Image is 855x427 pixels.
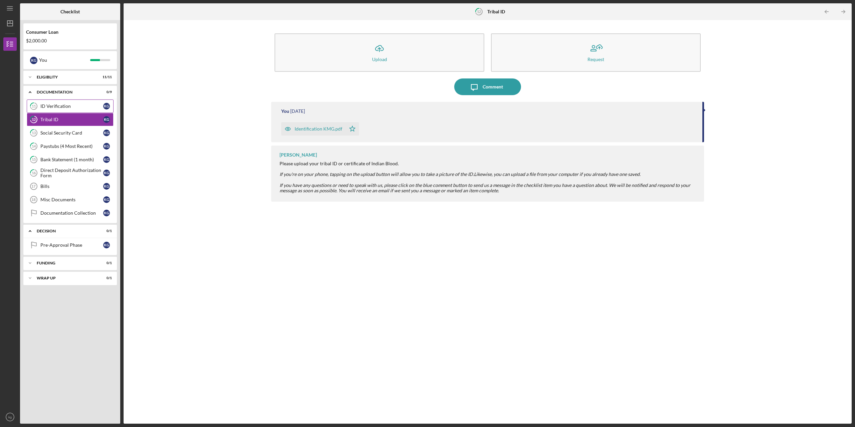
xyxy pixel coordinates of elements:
a: Documentation Collectionkg [27,206,114,220]
div: k g [103,196,110,203]
div: Request [587,57,604,62]
div: 0 / 1 [100,261,112,265]
a: Pre-Approval Phasekg [27,238,114,252]
div: 0 / 1 [100,229,112,233]
div: 11 / 11 [100,75,112,79]
tspan: 18 [31,198,35,202]
tspan: 12 [477,9,481,14]
a: 13Social Security Cardkg [27,126,114,140]
a: 17Billskg [27,180,114,193]
button: Comment [454,78,521,95]
tspan: 11 [32,104,36,109]
div: k g [103,242,110,248]
b: Checklist [60,9,80,14]
a: 18Misc Documentskg [27,193,114,206]
div: Pre-Approval Phase [40,242,103,248]
div: 0 / 1 [100,276,112,280]
div: k g [103,116,110,123]
div: Upload [372,57,387,62]
div: $2,000.00 [26,38,114,43]
button: Upload [275,33,484,72]
div: Consumer Loan [26,29,114,35]
em: If you're on your phone, tapping on the upload button will allow you to take a picture of the ID. [280,171,474,177]
div: k g [103,130,110,136]
div: Funding [37,261,95,265]
div: k g [103,143,110,150]
div: Please upload your tribal ID or certificate of Indian Blood. [280,161,697,166]
div: Documentation Collection [40,210,103,216]
div: k g [103,210,110,216]
tspan: 13 [32,131,36,135]
a: 16Direct Deposit Authorization Formkg [27,166,114,180]
div: Identification KMG.pdf [295,126,342,132]
tspan: 17 [31,184,35,188]
div: Eligiblity [37,75,95,79]
div: Decision [37,229,95,233]
em: If you have any questions or need to speak with us, please click on the blue comment button to se... [280,182,690,193]
div: Wrap up [37,276,95,280]
div: k g [103,103,110,110]
a: 14Paystubs (4 Most Recent)kg [27,140,114,153]
a: 12Tribal IDkg [27,113,114,126]
div: Direct Deposit Authorization Form [40,168,103,178]
div: [PERSON_NAME] [280,152,317,158]
div: k g [103,183,110,190]
div: k g [103,170,110,176]
tspan: 15 [32,158,36,162]
tspan: 16 [32,171,36,175]
div: Comment [483,78,503,95]
div: Paystubs (4 Most Recent) [40,144,103,149]
div: You [281,109,289,114]
tspan: 12 [32,118,36,122]
button: Request [491,33,701,72]
div: Bills [40,184,103,189]
button: kg [3,410,17,424]
div: You [39,54,90,66]
div: Misc Documents [40,197,103,202]
text: kg [8,415,12,419]
div: k g [103,156,110,163]
button: Identification KMG.pdf [281,122,359,136]
div: 0 / 9 [100,90,112,94]
div: Bank Statement (1 month) [40,157,103,162]
em: Likewise, you can upload a file from your computer if you already have one saved. [474,171,641,177]
div: Tribal ID [40,117,103,122]
b: Tribal ID [487,9,505,14]
a: 11ID Verificationkg [27,99,114,113]
div: Social Security Card [40,130,103,136]
time: 2025-09-25 16:52 [290,109,305,114]
a: 15Bank Statement (1 month)kg [27,153,114,166]
div: ID Verification [40,103,103,109]
div: k g [30,57,37,64]
tspan: 14 [32,144,36,149]
div: Documentation [37,90,95,94]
